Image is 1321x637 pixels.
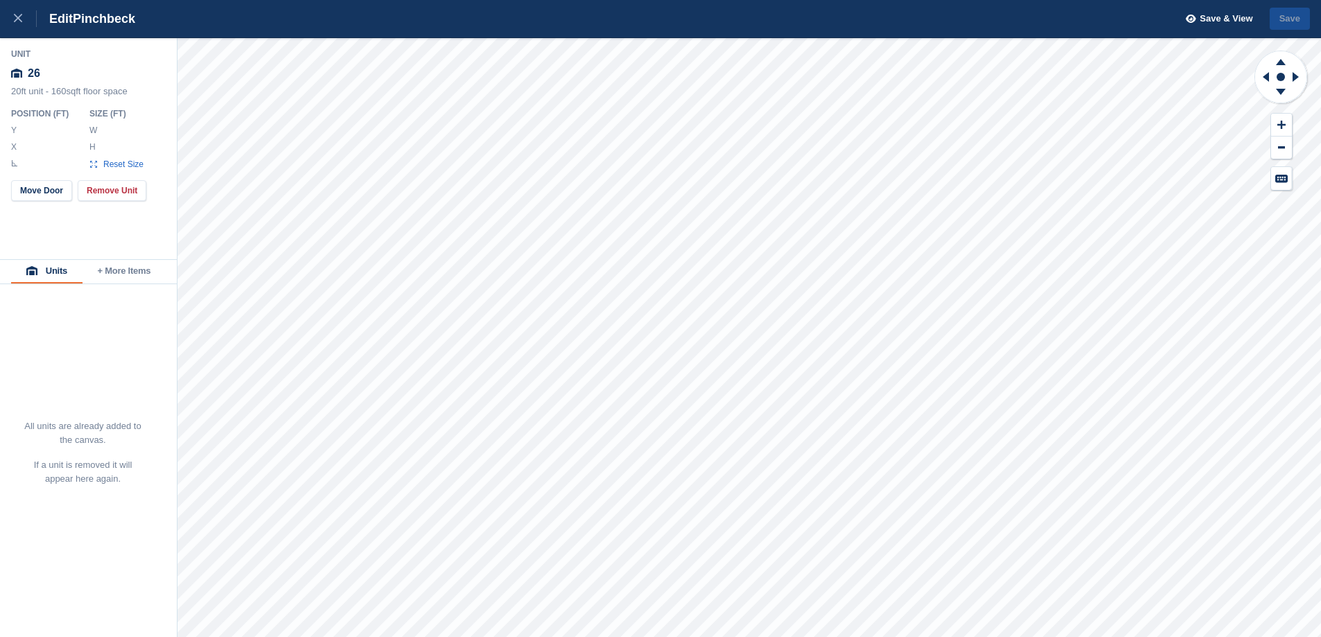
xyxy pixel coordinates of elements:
[24,458,142,486] p: If a unit is removed it will appear here again.
[11,180,72,201] button: Move Door
[11,141,18,152] label: X
[11,125,18,136] label: Y
[103,158,144,171] span: Reset Size
[37,10,135,27] div: Edit Pinchbeck
[11,49,166,60] div: Unit
[1200,12,1252,26] span: Save & View
[83,260,166,283] button: + More Items
[89,141,96,152] label: H
[1271,137,1292,159] button: Zoom Out
[78,180,146,201] button: Remove Unit
[1270,8,1310,30] button: Save
[89,108,150,119] div: Size ( FT )
[12,160,17,166] img: angle-icn.0ed2eb85.svg
[11,108,78,119] div: Position ( FT )
[1178,8,1253,30] button: Save & View
[1271,167,1292,190] button: Keyboard Shortcuts
[24,419,142,447] p: All units are already added to the canvas.
[1271,114,1292,137] button: Zoom In
[89,125,96,136] label: W
[11,260,83,283] button: Units
[11,86,166,104] div: 20ft unit - 160sqft floor space
[11,61,166,86] div: 26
